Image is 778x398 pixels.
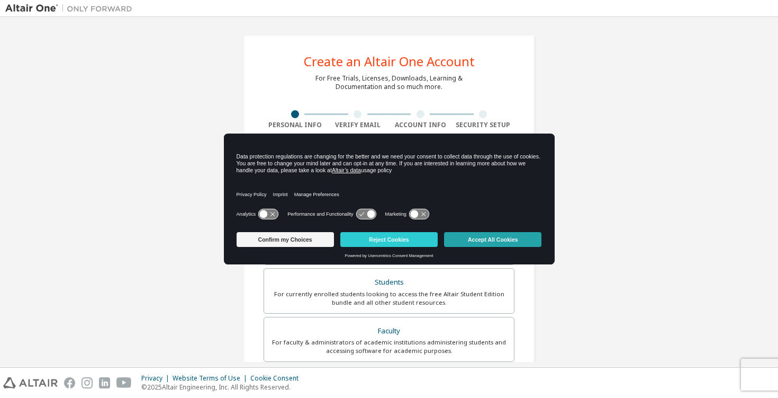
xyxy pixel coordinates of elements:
[82,377,93,388] img: instagram.svg
[173,374,250,383] div: Website Terms of Use
[389,121,452,129] div: Account Info
[327,121,390,129] div: Verify Email
[64,377,75,388] img: facebook.svg
[3,377,58,388] img: altair_logo.svg
[270,275,508,290] div: Students
[141,374,173,383] div: Privacy
[270,338,508,355] div: For faculty & administrators of academic institutions administering students and accessing softwa...
[304,55,475,68] div: Create an Altair One Account
[270,324,508,339] div: Faculty
[452,121,515,129] div: Security Setup
[141,383,305,392] p: © 2025 Altair Engineering, Inc. All Rights Reserved.
[250,374,305,383] div: Cookie Consent
[264,121,327,129] div: Personal Info
[116,377,132,388] img: youtube.svg
[5,3,138,14] img: Altair One
[315,74,463,91] div: For Free Trials, Licenses, Downloads, Learning & Documentation and so much more.
[99,377,110,388] img: linkedin.svg
[270,290,508,307] div: For currently enrolled students looking to access the free Altair Student Edition bundle and all ...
